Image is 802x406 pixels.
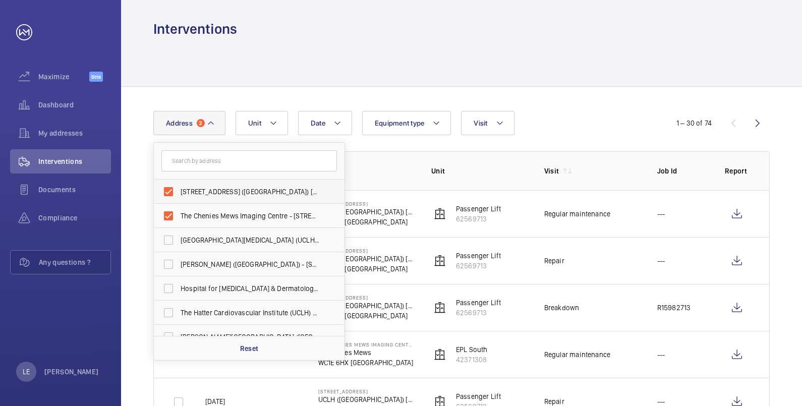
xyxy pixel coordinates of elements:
[434,208,446,220] img: elevator.svg
[318,358,415,368] p: WC1E 6HX [GEOGRAPHIC_DATA]
[197,119,205,127] span: 2
[544,303,580,313] div: Breakdown
[38,156,111,166] span: Interventions
[240,343,259,354] p: Reset
[725,166,749,176] p: Report
[474,119,487,127] span: Visit
[318,166,415,176] p: Address
[161,150,337,171] input: Search by address
[181,235,319,245] span: [GEOGRAPHIC_DATA][MEDICAL_DATA] (UCLH) - [PERSON_NAME][GEOGRAPHIC_DATA]
[456,355,488,365] p: 42371308
[89,72,103,82] span: Beta
[456,298,501,308] p: Passenger Lift
[676,118,712,128] div: 1 – 30 of 74
[544,209,610,219] div: Regular maintenance
[456,214,501,224] p: 62569713
[318,301,415,311] p: UCLH ([GEOGRAPHIC_DATA]) [STREET_ADDRESS],
[544,166,559,176] p: Visit
[318,248,415,254] p: [STREET_ADDRESS]
[318,264,415,274] p: W1T 7PA [GEOGRAPHIC_DATA]
[318,217,415,227] p: W1T 7PA [GEOGRAPHIC_DATA]
[23,367,30,377] p: LE
[181,332,319,342] span: [PERSON_NAME][GEOGRAPHIC_DATA] ([GEOGRAPHIC_DATA]) - [STREET_ADDRESS][PERSON_NAME]
[181,283,319,294] span: Hospital for [MEDICAL_DATA] & Dermatology (UCLH) - [GEOGRAPHIC_DATA], [GEOGRAPHIC_DATA]
[318,341,415,347] p: The Chenies Mews Imaging Centre
[38,128,111,138] span: My addresses
[544,256,564,266] div: Repair
[456,204,501,214] p: Passenger Lift
[318,295,415,301] p: [STREET_ADDRESS]
[434,302,446,314] img: elevator.svg
[657,256,665,266] p: ---
[298,111,352,135] button: Date
[461,111,514,135] button: Visit
[657,303,691,313] p: R15982713
[38,72,89,82] span: Maximize
[318,201,415,207] p: [STREET_ADDRESS]
[38,185,111,195] span: Documents
[248,119,261,127] span: Unit
[657,166,709,176] p: Job Id
[153,20,237,38] h1: Interventions
[311,119,325,127] span: Date
[318,394,415,404] p: UCLH ([GEOGRAPHIC_DATA]) [STREET_ADDRESS],
[181,187,319,197] span: [STREET_ADDRESS] ([GEOGRAPHIC_DATA]) [STREET_ADDRESS]
[181,308,319,318] span: The Hatter Cardiovascular Institute (UCLH) - [STREET_ADDRESS]
[318,207,415,217] p: UCLH ([GEOGRAPHIC_DATA]) [STREET_ADDRESS],
[181,259,319,269] span: [PERSON_NAME] ([GEOGRAPHIC_DATA]) - [STREET_ADDRESS]
[456,391,501,401] p: Passenger Lift
[362,111,451,135] button: Equipment type
[456,251,501,261] p: Passenger Lift
[434,349,446,361] img: elevator.svg
[434,255,446,267] img: elevator.svg
[153,111,225,135] button: Address2
[456,308,501,318] p: 62569713
[318,254,415,264] p: UCLH ([GEOGRAPHIC_DATA]) [STREET_ADDRESS],
[38,213,111,223] span: Compliance
[318,388,415,394] p: [STREET_ADDRESS]
[431,166,528,176] p: Unit
[44,367,99,377] p: [PERSON_NAME]
[657,209,665,219] p: ---
[38,100,111,110] span: Dashboard
[318,311,415,321] p: W1T 7PA [GEOGRAPHIC_DATA]
[456,344,488,355] p: EPL South
[318,347,415,358] p: 51 Chenies Mews
[181,211,319,221] span: The Chenies Mews Imaging Centre - [STREET_ADDRESS]
[375,119,425,127] span: Equipment type
[236,111,288,135] button: Unit
[544,350,610,360] div: Regular maintenance
[39,257,110,267] span: Any questions ?
[166,119,193,127] span: Address
[456,261,501,271] p: 62569713
[657,350,665,360] p: ---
